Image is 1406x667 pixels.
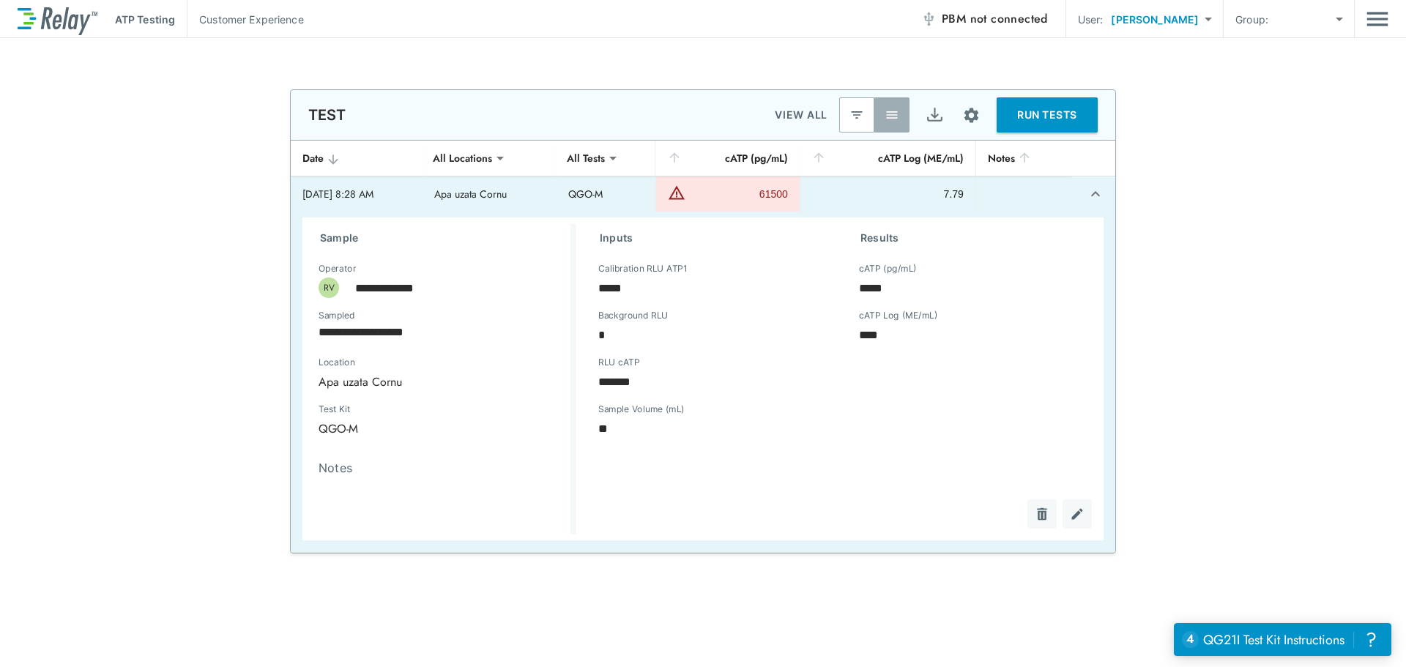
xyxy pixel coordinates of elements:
[557,176,655,212] td: QGO-M
[1366,5,1388,33] button: Main menu
[885,108,899,122] img: View All
[775,106,827,124] p: VIEW ALL
[926,106,944,124] img: Export Icon
[199,12,304,27] p: Customer Experience
[1070,507,1085,521] img: Edit test
[1078,12,1104,27] p: User:
[18,4,97,35] img: LuminUltra Relay
[1235,12,1268,27] p: Group:
[668,184,685,201] img: Warning
[811,149,964,167] div: cATP Log (ME/mL)
[598,310,668,321] label: Background RLU
[921,12,936,26] img: Offline Icon
[557,144,615,173] div: All Tests
[291,141,423,176] th: Date
[308,367,556,396] div: Apa uzata Cornu
[320,229,570,247] h3: Sample
[812,187,964,201] div: 7.79
[917,97,952,133] button: Export
[1366,5,1388,33] img: Drawer Icon
[319,264,356,274] label: Operator
[308,106,346,124] p: TEST
[1063,499,1092,529] button: Edit test
[1083,182,1108,206] button: expand row
[598,357,639,368] label: RLU cATP
[319,404,430,414] label: Test Kit
[423,176,557,212] td: Apa uzata Cornu
[600,229,825,247] h3: Inputs
[115,12,175,27] p: ATP Testing
[942,9,1048,29] span: PBM
[1174,623,1391,656] iframe: Resource center
[308,317,546,346] input: Choose date, selected date is Sep 18, 2025
[689,187,788,201] div: 61500
[598,264,687,274] label: Calibration RLU ATP1
[319,357,505,368] label: Location
[319,277,339,298] div: RV
[598,404,685,414] label: Sample Volume (mL)
[308,414,456,443] div: QGO-M
[915,4,1054,34] button: PBM not connected
[970,10,1048,27] span: not connected
[849,108,864,122] img: Latest
[291,141,1115,553] table: sticky table
[667,149,788,167] div: cATP (pg/mL)
[860,229,1086,247] h3: Results
[423,144,502,173] div: All Locations
[859,310,937,321] label: cATP Log (ME/mL)
[962,106,981,124] img: Settings Icon
[988,149,1059,167] div: Notes
[997,97,1098,133] button: RUN TESTS
[302,187,411,201] div: [DATE] 8:28 AM
[319,310,355,321] label: Sampled
[859,264,917,274] label: cATP (pg/mL)
[952,96,991,135] button: Site setup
